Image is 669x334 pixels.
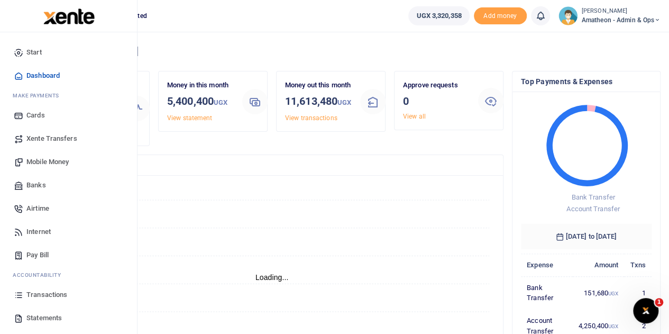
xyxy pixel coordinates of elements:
a: profile-user [PERSON_NAME] Amatheon - Admin & Ops [558,6,661,25]
td: 1 [624,276,652,309]
a: View all [403,113,426,120]
text: Loading... [255,273,289,282]
a: Dashboard [8,64,129,87]
td: 151,680 [573,276,625,309]
span: Account Transfer [566,205,620,213]
th: Txns [624,254,652,276]
a: UGX 3,320,358 [408,6,469,25]
img: logo-large [43,8,95,24]
li: M [8,87,129,104]
span: Dashboard [26,70,60,81]
span: Start [26,47,42,58]
span: countability [21,271,61,279]
a: Pay Bill [8,243,129,267]
a: Add money [474,11,527,19]
span: Bank Transfer [571,193,615,201]
a: Cards [8,104,129,127]
th: Amount [573,254,625,276]
a: Internet [8,220,129,243]
td: Bank Transfer [521,276,573,309]
a: Start [8,41,129,64]
h4: Hello [PERSON_NAME] [40,46,661,57]
small: UGX [214,98,227,106]
a: Airtime [8,197,129,220]
span: Mobile Money [26,157,69,167]
h6: [DATE] to [DATE] [521,224,652,249]
p: Money in this month [167,80,234,91]
span: Statements [26,313,62,323]
span: Airtime [26,203,49,214]
small: UGX [608,291,618,296]
p: Money out this month [285,80,352,91]
h4: Transactions Overview [49,159,494,171]
small: UGX [608,323,618,329]
span: Transactions [26,290,67,300]
a: Xente Transfers [8,127,129,150]
span: UGX 3,320,358 [416,11,461,21]
p: Approve requests [403,80,470,91]
h3: 11,613,480 [285,93,352,111]
img: profile-user [558,6,578,25]
h3: 0 [403,93,470,109]
a: Transactions [8,283,129,306]
li: Wallet ballance [404,6,473,25]
a: logo-small logo-large logo-large [42,12,95,20]
span: Pay Bill [26,250,49,260]
a: Banks [8,174,129,197]
th: Expense [521,254,573,276]
iframe: Intercom live chat [633,298,658,323]
span: Xente Transfers [26,133,77,144]
span: Add money [474,7,527,25]
small: UGX [337,98,351,106]
a: View transactions [285,114,337,122]
h4: Top Payments & Expenses [521,76,652,87]
a: View statement [167,114,212,122]
span: Amatheon - Admin & Ops [582,15,661,25]
small: [PERSON_NAME] [582,7,661,16]
span: Cards [26,110,45,121]
span: Internet [26,227,51,237]
span: ake Payments [18,92,59,100]
h3: 5,400,400 [167,93,234,111]
span: 1 [655,298,663,306]
li: Ac [8,267,129,283]
span: Banks [26,180,46,191]
a: Statements [8,306,129,330]
li: Toup your wallet [474,7,527,25]
a: Mobile Money [8,150,129,174]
